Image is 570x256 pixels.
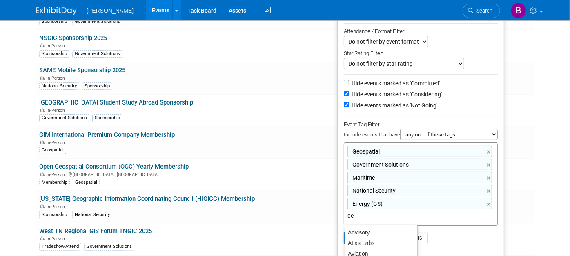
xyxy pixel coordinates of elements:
div: [GEOGRAPHIC_DATA], [GEOGRAPHIC_DATA] [39,171,332,177]
span: In-Person [47,140,67,145]
a: NSGIC Sponsorship 2025 [39,34,107,42]
img: ExhibitDay [36,7,77,15]
div: Sponsorship [39,18,69,25]
label: Hide events marked as 'Committed' [350,79,440,87]
div: Star Rating Filter: [344,47,498,58]
a: × [487,160,492,170]
div: Geospatial [39,147,66,154]
span: National Security [351,187,396,195]
span: In-Person [47,236,67,242]
img: In-Person Event [40,236,45,240]
div: Atlas Labs [345,238,417,248]
span: Geospatial [351,147,380,156]
div: Geospatial [73,179,100,186]
a: West TN Regional GIS Forum TNGIC 2025 [39,227,152,235]
div: National Security [72,211,112,218]
div: Sponsorship [92,114,122,122]
span: In-Person [47,76,67,81]
div: Government Solutions [72,18,122,25]
a: GIM International Premium Company Membership [39,131,175,138]
input: Type tag and hit enter [347,211,462,220]
div: Government Solutions [84,243,134,250]
a: Open Geospatial Consortium (OGC) Yearly Membership [39,163,189,170]
span: Energy (GS) [351,200,383,208]
div: Attendance / Format Filter: [344,27,498,36]
span: [PERSON_NAME] [87,7,134,14]
span: In-Person [47,204,67,209]
span: Search [474,8,492,14]
a: [GEOGRAPHIC_DATA] Student Study Abroad Sponsorship [39,99,193,106]
div: Sponsorship [82,82,112,90]
button: Apply [344,232,370,244]
a: [US_STATE] Geographic Information Coordinating Council (HIGICC) Membership [39,195,255,203]
div: Government Solutions [39,114,89,122]
div: Government Solutions [72,50,122,58]
img: In-Person Event [40,108,45,112]
span: Maritime [351,174,375,182]
img: In-Person Event [40,76,45,80]
span: In-Person [47,108,67,113]
div: National Security [39,82,79,90]
div: Sponsorship [39,211,69,218]
img: In-Person Event [40,140,45,144]
span: In-Person [47,43,67,49]
a: × [487,174,492,183]
img: In-Person Event [40,43,45,47]
img: In-Person Event [40,204,45,208]
span: In-Person [47,172,67,177]
a: Search [463,4,500,18]
span: Government Solutions [351,160,409,169]
img: Buse Onen [511,3,526,18]
div: Include events that have [344,129,498,142]
div: Event Tag Filter: [344,120,498,129]
a: SAME Mobile Sponsorship 2025 [39,67,125,74]
img: In-Person Event [40,172,45,176]
div: Advisory [345,227,417,238]
div: Tradeshow-Attend [39,243,81,250]
div: Membership [39,179,70,186]
div: Sponsorship [39,50,69,58]
a: × [487,200,492,209]
a: × [487,147,492,157]
label: Hide events marked as 'Not Going' [350,101,437,109]
label: Hide events marked as 'Considering' [350,90,442,98]
a: × [487,187,492,196]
